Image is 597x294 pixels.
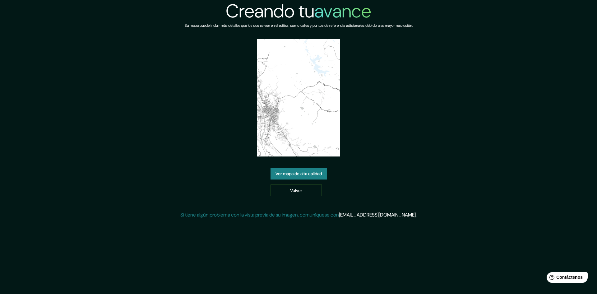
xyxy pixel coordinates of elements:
[542,270,590,287] iframe: Lanzador de widgets de ayuda
[275,171,322,176] font: Ver mapa de alta calidad
[271,168,327,180] a: Ver mapa de alta calidad
[339,212,416,218] a: [EMAIL_ADDRESS][DOMAIN_NAME]
[180,212,339,218] font: Si tiene algún problema con la vista previa de su imagen, comuníquese con
[257,39,340,156] img: vista previa del mapa creado
[416,212,417,218] font: .
[290,188,302,193] font: Volver
[185,23,413,28] font: Su mapa puede incluir más detalles que los que se ven en el editor, como calles y puntos de refer...
[271,184,322,196] a: Volver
